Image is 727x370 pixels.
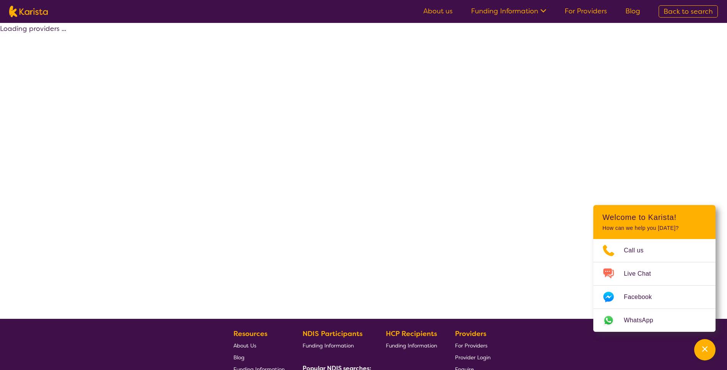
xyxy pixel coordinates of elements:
[624,315,662,326] span: WhatsApp
[664,7,713,16] span: Back to search
[694,339,716,360] button: Channel Menu
[593,205,716,332] div: Channel Menu
[624,245,653,256] span: Call us
[659,5,718,18] a: Back to search
[386,329,437,338] b: HCP Recipients
[593,309,716,332] a: Web link opens in a new tab.
[593,239,716,332] ul: Choose channel
[625,6,640,16] a: Blog
[624,268,660,280] span: Live Chat
[233,351,285,363] a: Blog
[455,354,491,361] span: Provider Login
[386,339,437,351] a: Funding Information
[602,213,706,222] h2: Welcome to Karista!
[455,351,491,363] a: Provider Login
[233,329,267,338] b: Resources
[624,291,661,303] span: Facebook
[471,6,546,16] a: Funding Information
[303,342,354,349] span: Funding Information
[233,342,256,349] span: About Us
[455,339,491,351] a: For Providers
[455,329,486,338] b: Providers
[423,6,453,16] a: About us
[303,339,368,351] a: Funding Information
[565,6,607,16] a: For Providers
[602,225,706,231] p: How can we help you [DATE]?
[233,354,244,361] span: Blog
[303,329,363,338] b: NDIS Participants
[455,342,487,349] span: For Providers
[233,339,285,351] a: About Us
[9,6,48,17] img: Karista logo
[386,342,437,349] span: Funding Information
